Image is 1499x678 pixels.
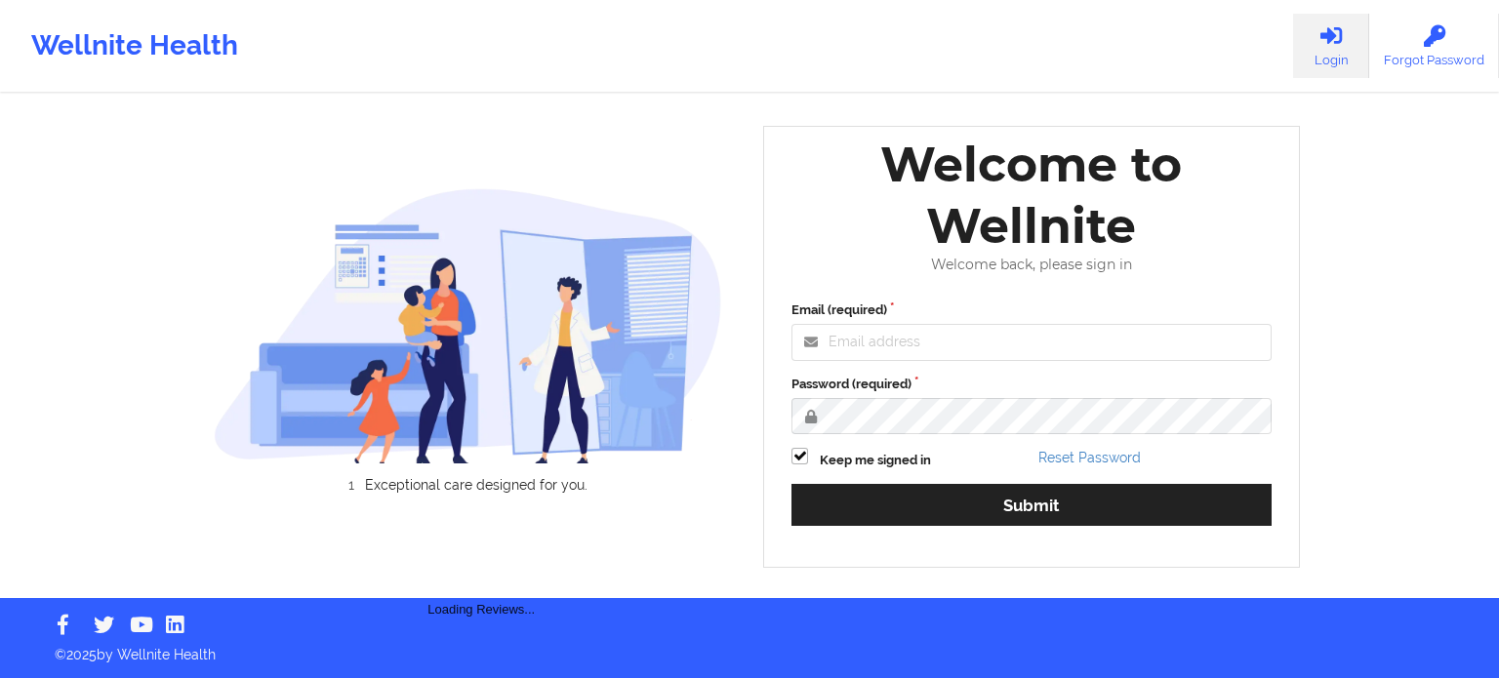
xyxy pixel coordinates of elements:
label: Email (required) [791,300,1272,320]
button: Submit [791,484,1272,526]
a: Login [1293,14,1369,78]
div: Welcome to Wellnite [778,134,1285,257]
p: © 2025 by Wellnite Health [41,631,1458,664]
a: Reset Password [1038,450,1141,465]
a: Forgot Password [1369,14,1499,78]
img: wellnite-auth-hero_200.c722682e.png [214,187,723,463]
li: Exceptional care designed for you. [230,477,722,493]
div: Loading Reviews... [214,526,750,619]
input: Email address [791,324,1272,361]
label: Password (required) [791,375,1272,394]
div: Welcome back, please sign in [778,257,1285,273]
label: Keep me signed in [820,451,931,470]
